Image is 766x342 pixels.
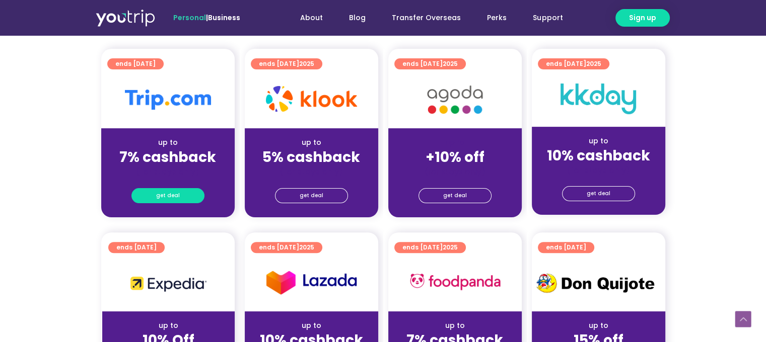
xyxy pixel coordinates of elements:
div: (for stays only) [540,165,657,176]
strong: +10% off [426,147,484,167]
a: get deal [131,188,204,203]
a: ends [DATE]2025 [394,242,466,253]
div: up to [253,137,370,148]
a: get deal [275,188,348,203]
span: up to [446,137,464,147]
span: 2025 [299,59,314,68]
a: ends [DATE]2025 [251,242,322,253]
a: ends [DATE] [538,242,594,253]
a: Support [520,9,576,27]
div: up to [109,137,227,148]
nav: Menu [267,9,576,27]
strong: 5% cashback [262,147,360,167]
div: up to [110,320,227,331]
div: up to [253,320,370,331]
strong: 7% cashback [119,147,216,167]
a: get deal [419,188,492,203]
a: Perks [474,9,520,27]
span: get deal [587,187,610,201]
a: ends [DATE] [108,242,165,253]
div: up to [396,320,514,331]
span: ends [DATE] [116,242,157,253]
span: 2025 [443,243,458,251]
strong: 10% cashback [547,146,650,165]
a: Transfer Overseas [379,9,474,27]
span: ends [DATE] [259,58,314,69]
div: (for stays only) [109,166,227,177]
span: ends [DATE] [402,58,458,69]
span: ends [DATE] [402,242,458,253]
a: ends [DATE]2025 [394,58,466,69]
div: (for stays only) [396,166,514,177]
a: ends [DATE]2025 [538,58,609,69]
span: | [173,13,240,23]
span: 2025 [443,59,458,68]
span: Sign up [629,13,656,23]
span: ends [DATE] [546,58,601,69]
a: ends [DATE]2025 [251,58,322,69]
span: Personal [173,13,206,23]
span: 2025 [299,243,314,251]
a: ends [DATE] [107,58,164,69]
div: up to [540,136,657,146]
a: Business [208,13,240,23]
a: get deal [562,186,635,201]
a: Sign up [615,9,670,27]
span: get deal [300,189,323,203]
span: 2025 [586,59,601,68]
span: ends [DATE] [115,58,156,69]
div: (for stays only) [253,166,370,177]
span: get deal [443,189,467,203]
div: up to [540,320,657,331]
a: About [287,9,336,27]
span: get deal [156,189,180,203]
a: Blog [336,9,379,27]
span: ends [DATE] [546,242,586,253]
span: ends [DATE] [259,242,314,253]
